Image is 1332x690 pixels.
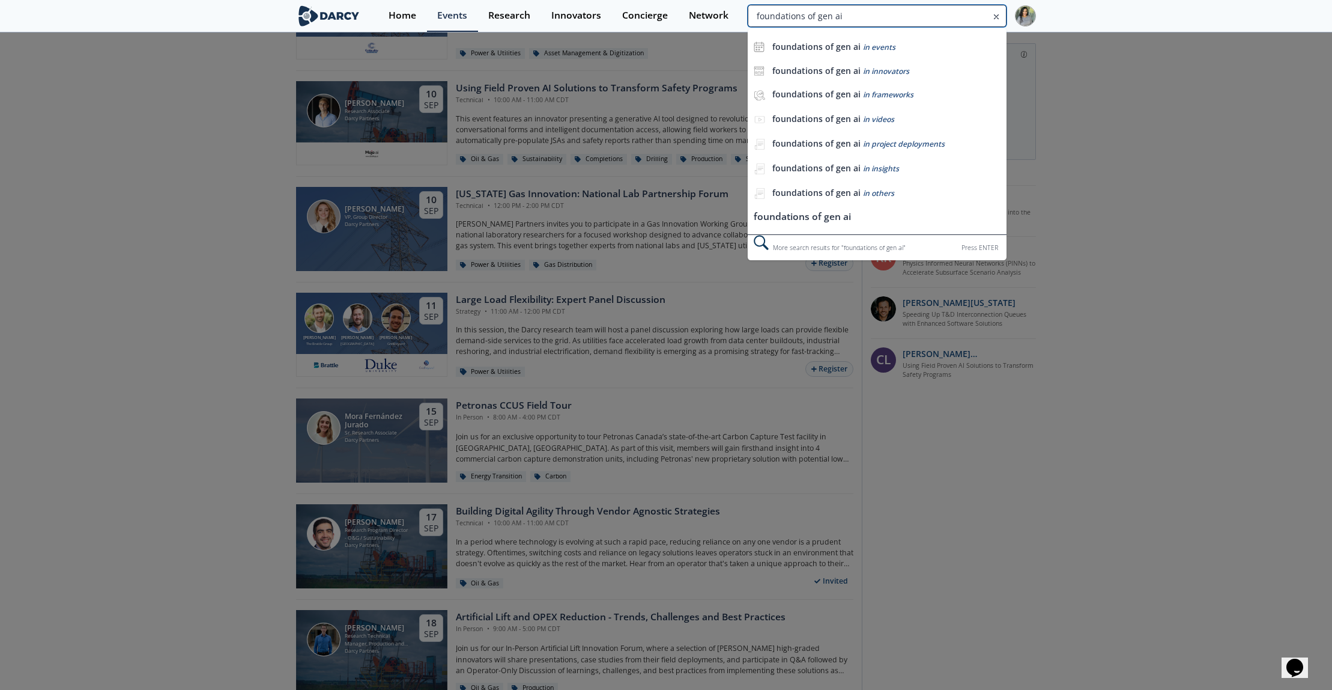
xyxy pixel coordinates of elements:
[772,41,861,52] b: foundations of gen ai
[1282,642,1320,678] iframe: chat widget
[772,113,861,124] b: foundations of gen ai
[772,162,861,174] b: foundations of gen ai
[863,163,899,174] span: in insights
[863,188,894,198] span: in others
[754,66,764,76] img: icon
[961,242,998,254] div: Press ENTER
[689,11,728,20] div: Network
[863,114,894,124] span: in videos
[296,5,362,26] img: logo-wide.svg
[389,11,416,20] div: Home
[772,187,861,198] b: foundations of gen ai
[1015,5,1036,26] img: Profile
[488,11,530,20] div: Research
[863,66,909,76] span: in innovators
[863,42,895,52] span: in events
[863,90,913,100] span: in frameworks
[772,138,861,149] b: foundations of gen ai
[748,5,1007,27] input: Advanced Search
[772,65,861,76] b: foundations of gen ai
[748,206,1007,228] li: foundations of gen ai
[437,11,467,20] div: Events
[863,139,945,149] span: in project deployments
[551,11,601,20] div: Innovators
[748,234,1007,260] div: More search results for " foundations of gen ai "
[772,88,861,100] b: foundations of gen ai
[754,41,764,52] img: icon
[622,11,668,20] div: Concierge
